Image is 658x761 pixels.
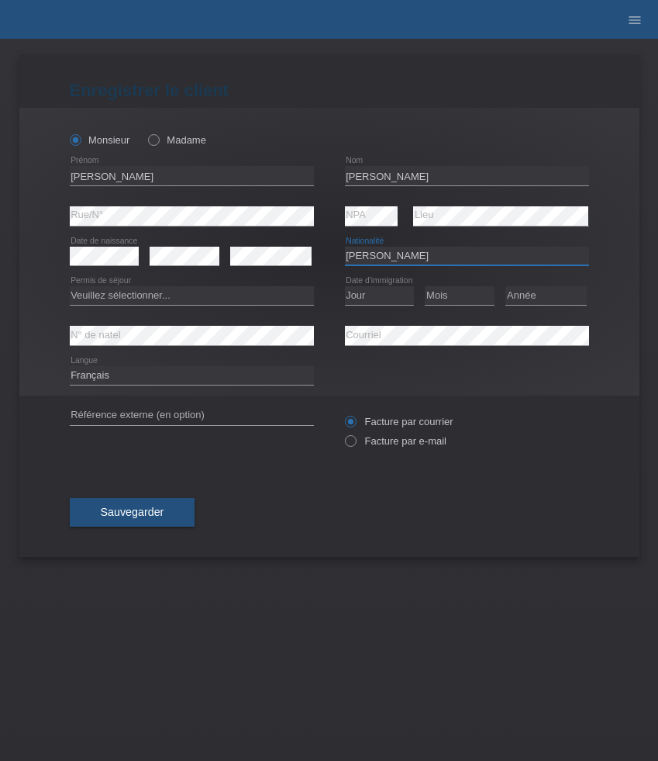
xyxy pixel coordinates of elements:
[70,498,195,528] button: Sauvegarder
[627,12,642,28] i: menu
[70,134,80,144] input: Monsieur
[619,15,650,24] a: menu
[148,134,158,144] input: Madame
[345,416,453,427] label: Facture par courrier
[345,435,355,455] input: Facture par e-mail
[70,81,589,100] h1: Enregistrer le client
[345,435,446,447] label: Facture par e-mail
[70,134,130,146] label: Monsieur
[101,506,164,518] span: Sauvegarder
[148,134,206,146] label: Madame
[345,416,355,435] input: Facture par courrier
